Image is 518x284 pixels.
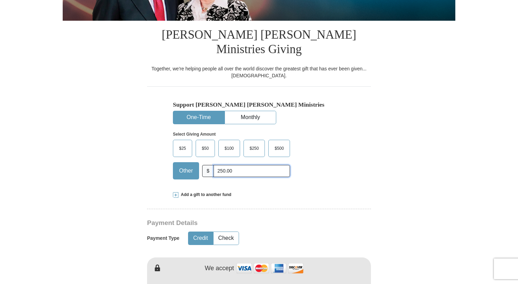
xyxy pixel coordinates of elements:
[221,143,237,154] span: $100
[176,143,189,154] span: $25
[205,265,234,272] h4: We accept
[188,232,213,245] button: Credit
[173,132,216,137] strong: Select Giving Amount
[198,143,212,154] span: $50
[176,166,196,176] span: Other
[147,65,371,79] div: Together, we're helping people all over the world discover the greatest gift that has ever been g...
[147,21,371,65] h1: [PERSON_NAME] [PERSON_NAME] Ministries Giving
[173,101,345,108] h5: Support [PERSON_NAME] [PERSON_NAME] Ministries
[178,192,231,198] span: Add a gift to another fund
[214,165,290,177] input: Other Amount
[236,261,304,276] img: credit cards accepted
[246,143,262,154] span: $250
[147,219,323,227] h3: Payment Details
[202,165,214,177] span: $
[225,111,276,124] button: Monthly
[173,111,224,124] button: One-Time
[271,143,287,154] span: $500
[147,235,179,241] h5: Payment Type
[214,232,239,245] button: Check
